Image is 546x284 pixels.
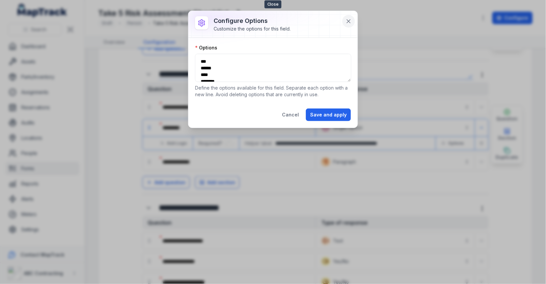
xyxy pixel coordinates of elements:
[195,44,217,51] label: Options
[195,85,351,98] p: Define the options available for this field. Separate each option with a new line. Avoid deleting...
[278,108,303,121] button: Cancel
[214,16,291,26] h3: Configure options
[265,0,282,8] span: Close
[195,54,351,82] textarea: :r7g:-form-item-label
[306,108,351,121] button: Save and apply
[214,26,291,32] div: Customize the options for this field.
